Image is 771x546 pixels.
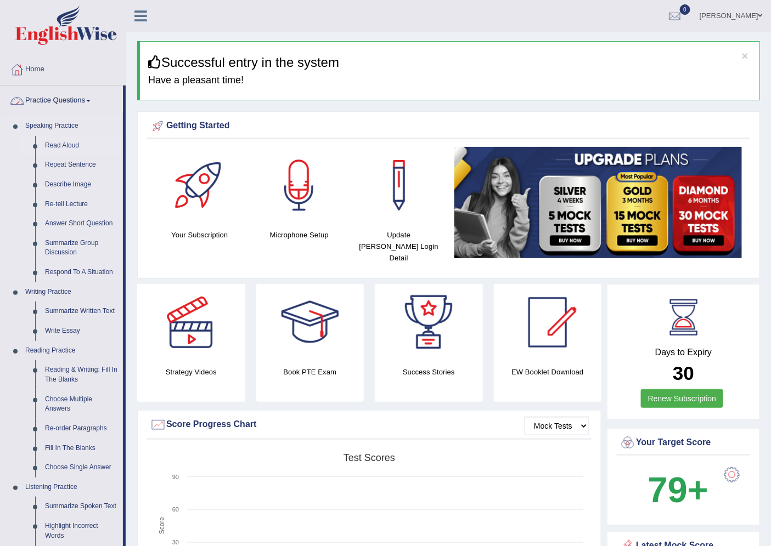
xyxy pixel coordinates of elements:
[40,321,123,341] a: Write Essay
[494,366,602,378] h4: EW Booklet Download
[1,86,123,113] a: Practice Questions
[20,282,123,302] a: Writing Practice
[375,366,483,378] h4: Success Stories
[172,506,179,513] text: 60
[648,470,708,510] b: 79+
[40,263,123,282] a: Respond To A Situation
[172,539,179,545] text: 30
[40,497,123,516] a: Summarize Spoken Text
[256,366,364,378] h4: Book PTE Exam
[40,390,123,419] a: Choose Multiple Answers
[137,366,245,378] h4: Strategy Videos
[40,155,123,175] a: Repeat Sentence
[40,302,123,321] a: Summarize Written Text
[454,147,742,258] img: small5.jpg
[40,195,123,214] a: Re-tell Lecture
[742,50,749,61] button: ×
[40,175,123,195] a: Describe Image
[40,136,123,156] a: Read Aloud
[148,75,751,86] h4: Have a pleasant time!
[680,4,691,15] span: 0
[641,389,724,408] a: Renew Subscription
[20,477,123,497] a: Listening Practice
[354,229,443,264] h4: Update [PERSON_NAME] Login Detail
[158,517,166,534] tspan: Score
[1,54,126,82] a: Home
[620,348,747,357] h4: Days to Expiry
[40,458,123,477] a: Choose Single Answer
[172,474,179,480] text: 90
[40,439,123,458] a: Fill In The Blanks
[155,229,244,241] h4: Your Subscription
[150,118,747,134] div: Getting Started
[40,516,123,545] a: Highlight Incorrect Words
[344,452,395,463] tspan: Test scores
[20,341,123,361] a: Reading Practice
[673,362,694,384] b: 30
[20,116,123,136] a: Speaking Practice
[40,360,123,389] a: Reading & Writing: Fill In The Blanks
[620,435,747,451] div: Your Target Score
[148,55,751,70] h3: Successful entry in the system
[40,234,123,263] a: Summarize Group Discussion
[40,214,123,234] a: Answer Short Question
[40,419,123,439] a: Re-order Paragraphs
[150,417,589,433] div: Score Progress Chart
[255,229,344,241] h4: Microphone Setup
